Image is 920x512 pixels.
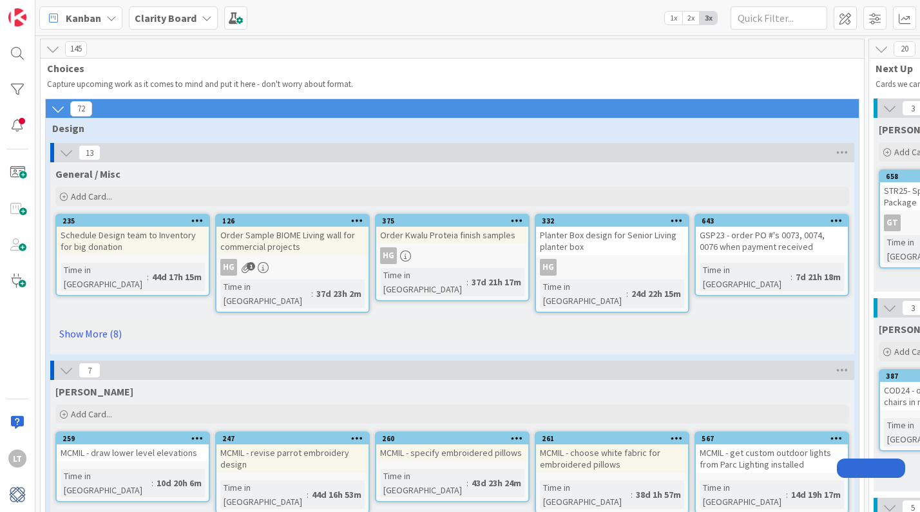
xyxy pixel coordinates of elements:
[628,287,684,301] div: 24d 22h 15m
[702,434,848,443] div: 567
[380,268,466,296] div: Time in [GEOGRAPHIC_DATA]
[376,433,528,444] div: 260
[135,12,196,24] b: Clarity Board
[536,433,688,444] div: 261
[216,433,369,473] div: 247MCMIL - revise parrot embroidery design
[220,480,307,509] div: Time in [GEOGRAPHIC_DATA]
[540,280,626,308] div: Time in [GEOGRAPHIC_DATA]
[55,323,849,344] a: Show More (8)
[682,12,700,24] span: 2x
[220,259,237,276] div: HG
[631,488,633,502] span: :
[696,444,848,473] div: MCMIL - get custom outdoor lights from Parc Lighting installed
[57,433,209,461] div: 259MCMIL - draw lower level elevations
[79,363,101,378] span: 7
[536,215,688,255] div: 332Planter Box design for Senior Living planter box
[66,10,101,26] span: Kanban
[147,270,149,284] span: :
[540,480,631,509] div: Time in [GEOGRAPHIC_DATA]
[57,444,209,461] div: MCMIL - draw lower level elevations
[71,408,112,420] span: Add Card...
[791,270,792,284] span: :
[57,433,209,444] div: 259
[65,41,87,57] span: 145
[696,215,848,255] div: 643GSP23 - order PO #'s 0073, 0074, 0076 when payment received
[894,41,915,57] span: 20
[542,216,688,225] div: 332
[8,450,26,468] div: LT
[702,216,848,225] div: 643
[468,476,524,490] div: 43d 23h 24m
[376,433,528,461] div: 260MCMIL - specify embroidered pillows
[696,433,848,473] div: 567MCMIL - get custom outdoor lights from Parc Lighting installed
[311,287,313,301] span: :
[376,215,528,243] div: 375Order Kwalu Proteia finish samples
[626,287,628,301] span: :
[57,215,209,255] div: 235Schedule Design team to Inventory for big donation
[62,434,209,443] div: 259
[313,287,365,301] div: 37d 23h 2m
[70,101,92,117] span: 72
[220,280,311,308] div: Time in [GEOGRAPHIC_DATA]
[792,270,844,284] div: 7d 21h 18m
[216,215,369,255] div: 126Order Sample BIOME Living wall for commercial projects
[382,434,528,443] div: 260
[700,480,786,509] div: Time in [GEOGRAPHIC_DATA]
[47,62,848,75] span: Choices
[788,488,844,502] div: 14d 19h 17m
[466,476,468,490] span: :
[376,215,528,227] div: 375
[542,434,688,443] div: 261
[536,215,688,227] div: 332
[307,488,309,502] span: :
[376,227,528,243] div: Order Kwalu Proteia finish samples
[151,476,153,490] span: :
[536,444,688,473] div: MCMIL - choose white fabric for embroidered pillows
[633,488,684,502] div: 38d 1h 57m
[55,167,120,180] span: General / Misc
[47,79,838,90] p: Capture upcoming work as it comes to mind and put it here - don't worry about format.
[149,270,205,284] div: 44d 17h 15m
[216,433,369,444] div: 247
[57,215,209,227] div: 235
[382,216,528,225] div: 375
[222,216,369,225] div: 126
[247,262,255,270] span: 1
[52,122,843,135] span: Design
[71,191,112,202] span: Add Card...
[700,263,791,291] div: Time in [GEOGRAPHIC_DATA]
[376,247,528,264] div: HG
[665,12,682,24] span: 1x
[696,215,848,227] div: 643
[786,488,788,502] span: :
[884,214,901,231] div: GT
[380,247,397,264] div: HG
[61,469,151,497] div: Time in [GEOGRAPHIC_DATA]
[153,476,205,490] div: 10d 20h 6m
[536,259,688,276] div: HG
[468,275,524,289] div: 37d 21h 17m
[536,227,688,255] div: Planter Box design for Senior Living planter box
[216,227,369,255] div: Order Sample BIOME Living wall for commercial projects
[731,6,827,30] input: Quick Filter...
[216,259,369,276] div: HG
[376,444,528,461] div: MCMIL - specify embroidered pillows
[216,215,369,227] div: 126
[466,275,468,289] span: :
[57,227,209,255] div: Schedule Design team to Inventory for big donation
[8,486,26,504] img: avatar
[540,259,557,276] div: HG
[216,444,369,473] div: MCMIL - revise parrot embroidery design
[62,216,209,225] div: 235
[55,385,133,398] span: MCMIL McMillon
[696,227,848,255] div: GSP23 - order PO #'s 0073, 0074, 0076 when payment received
[536,433,688,473] div: 261MCMIL - choose white fabric for embroidered pillows
[696,433,848,444] div: 567
[700,12,717,24] span: 3x
[222,434,369,443] div: 247
[380,469,466,497] div: Time in [GEOGRAPHIC_DATA]
[8,8,26,26] img: Visit kanbanzone.com
[79,145,101,160] span: 13
[309,488,365,502] div: 44d 16h 53m
[61,263,147,291] div: Time in [GEOGRAPHIC_DATA]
